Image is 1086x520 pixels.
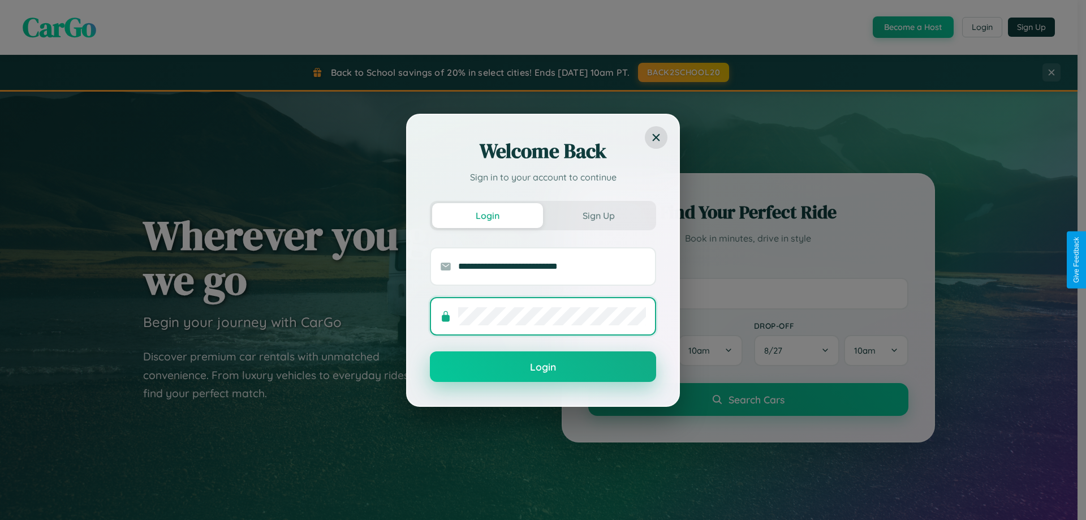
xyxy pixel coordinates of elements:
[1072,237,1080,283] div: Give Feedback
[430,351,656,382] button: Login
[432,203,543,228] button: Login
[430,170,656,184] p: Sign in to your account to continue
[430,137,656,165] h2: Welcome Back
[543,203,654,228] button: Sign Up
